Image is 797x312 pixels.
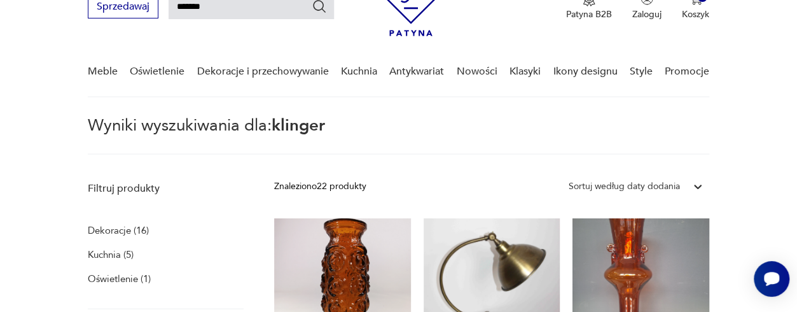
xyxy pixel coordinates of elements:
a: Style [630,47,653,96]
a: Sprzedawaj [88,3,158,12]
p: Filtruj produkty [88,181,244,195]
a: Kuchnia (5) [88,246,134,264]
p: Patyna B2B [566,8,612,20]
a: Ikony designu [553,47,617,96]
p: Zaloguj [632,8,662,20]
a: Dekoracje i przechowywanie [197,47,329,96]
span: klinger [272,114,325,137]
iframe: Smartsupp widget button [754,261,789,297]
a: Meble [88,47,118,96]
a: Nowości [457,47,497,96]
a: Oświetlenie (1) [88,270,151,288]
div: Sortuj według daty dodania [569,180,680,194]
a: Oświetlenie [130,47,184,96]
a: Antykwariat [389,47,444,96]
p: Koszyk [682,8,709,20]
div: Znaleziono 22 produkty [274,180,366,194]
a: Dekoracje (16) [88,222,149,239]
a: Kuchnia [341,47,377,96]
a: Promocje [665,47,709,96]
p: Wyniki wyszukiwania dla: [88,118,709,155]
a: Klasyki [509,47,541,96]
